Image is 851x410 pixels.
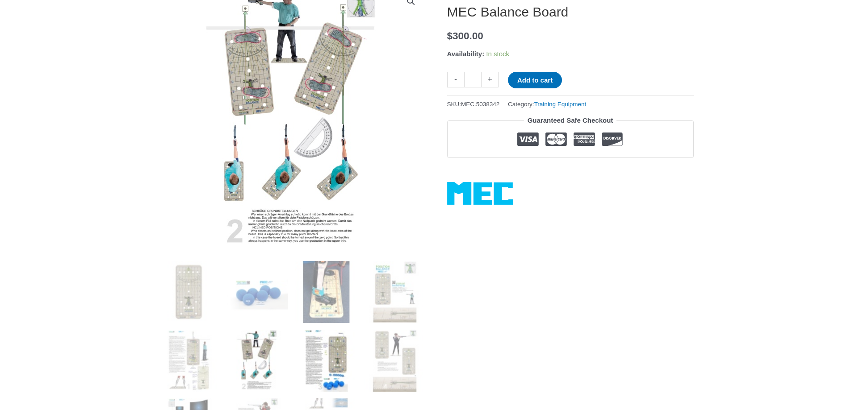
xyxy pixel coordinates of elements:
a: - [447,72,464,87]
span: In stock [486,50,509,58]
iframe: Customer reviews powered by Trustpilot [447,165,694,175]
button: Add to cart [508,72,562,88]
a: + [482,72,499,87]
span: Category: [508,99,586,110]
img: MEC Balance Board - Image 4 [364,261,426,323]
span: Availability: [447,50,485,58]
img: MEC Balance Board - Image 2 [226,261,288,323]
bdi: 300.00 [447,30,483,41]
img: MEC Balance Board - Image 7 [295,330,357,392]
a: Training Equipment [534,101,587,108]
span: $ [447,30,453,41]
img: MEC Balance Board - Image 5 [158,330,220,392]
img: MEC Balance Board [158,261,220,323]
h1: MEC Balance Board [447,4,694,20]
a: MEC [447,182,513,205]
span: SKU: [447,99,500,110]
img: MEC Balance Board - Image 8 [364,330,426,392]
span: MEC.5038342 [461,101,499,108]
legend: Guaranteed Safe Checkout [524,114,617,127]
input: Product quantity [464,72,482,87]
img: MEC Balance Board - Image 6 [226,330,288,392]
img: MEC Balance Board - Image 3 [295,261,357,323]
